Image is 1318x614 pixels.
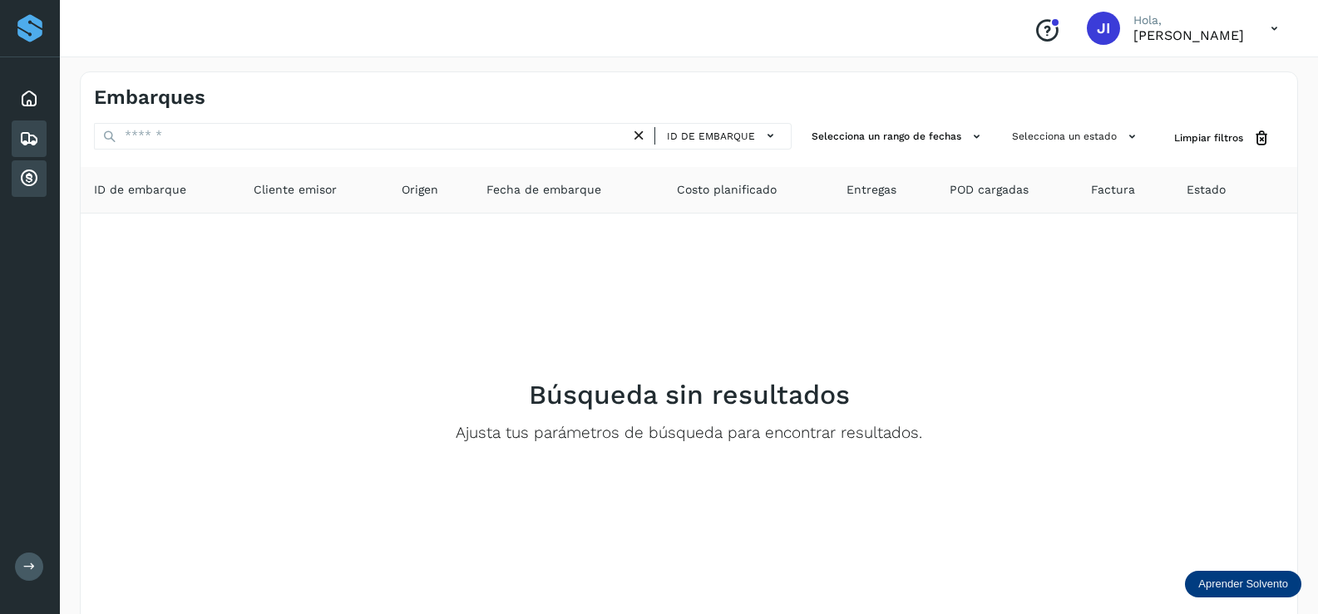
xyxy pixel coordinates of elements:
p: Hola, [1133,13,1244,27]
span: Cliente emisor [254,181,337,199]
span: Limpiar filtros [1174,130,1243,145]
h4: Embarques [94,86,205,110]
div: Cuentas por cobrar [12,160,47,197]
button: Selecciona un rango de fechas [805,123,992,150]
span: Estado [1187,181,1226,199]
div: Aprender Solvento [1185,571,1301,597]
p: Ajusta tus parámetros de búsqueda para encontrar resultados. [456,424,922,443]
span: POD cargadas [950,181,1029,199]
p: Aprender Solvento [1198,577,1288,591]
button: ID de embarque [662,124,784,148]
span: Costo planificado [677,181,777,199]
div: Embarques [12,120,47,157]
div: Inicio [12,81,47,117]
span: ID de embarque [94,181,186,199]
button: Selecciona un estado [1005,123,1148,150]
span: ID de embarque [667,129,755,144]
button: Limpiar filtros [1161,123,1284,154]
span: Origen [402,181,438,199]
h2: Búsqueda sin resultados [529,379,850,410]
span: Factura [1091,181,1135,199]
span: Fecha de embarque [486,181,601,199]
p: JOHNATAN IVAN ESQUIVEL MEDRANO [1133,27,1244,43]
span: Entregas [847,181,896,199]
